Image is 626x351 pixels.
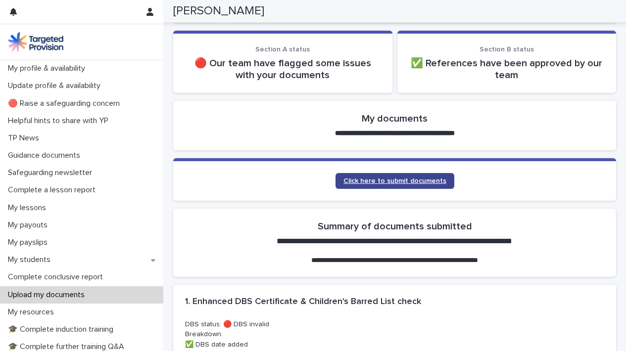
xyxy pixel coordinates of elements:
[336,173,454,189] a: Click here to submit documents
[4,272,111,282] p: Complete conclusive report
[4,203,54,213] p: My lessons
[4,81,108,90] p: Update profile & availability
[4,116,116,126] p: Helpful hints to share with YP
[318,220,472,232] h2: Summary of documents submitted
[4,151,88,160] p: Guidance documents
[4,99,128,108] p: 🔴 Raise a safeguarding concern
[4,220,55,230] p: My payouts
[362,113,428,125] h2: My documents
[185,57,381,81] p: 🔴 Our team have flagged some issues with your documents
[4,168,100,177] p: Safeguarding newsletter
[343,177,446,184] span: Click here to submit documents
[4,133,47,143] p: TP News
[4,238,55,247] p: My payslips
[409,57,605,81] p: ✅ References have been approved by our team
[173,4,264,18] h2: [PERSON_NAME]
[480,46,534,53] span: Section B status
[4,325,121,334] p: 🎓 Complete induction training
[4,64,93,73] p: My profile & availability
[185,297,421,307] h2: 1. Enhanced DBS Certificate & Children's Barred List check
[4,290,93,300] p: Upload my documents
[255,46,310,53] span: Section A status
[4,307,62,317] p: My resources
[8,32,63,52] img: M5nRWzHhSzIhMunXDL62
[4,255,58,264] p: My students
[4,185,103,195] p: Complete a lesson report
